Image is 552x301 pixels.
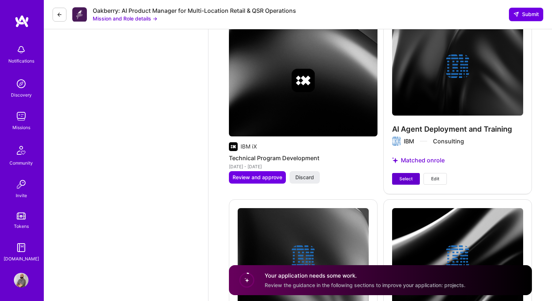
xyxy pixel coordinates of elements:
[14,222,29,230] div: Tokens
[12,142,30,159] img: Community
[229,142,238,151] img: Company logo
[17,212,26,219] img: tokens
[12,273,30,287] a: User Avatar
[392,173,420,185] button: Select
[14,273,28,287] img: User Avatar
[14,240,28,255] img: guide book
[57,12,62,18] i: icon LeftArrowDark
[4,255,39,263] div: [DOMAIN_NAME]
[291,69,315,92] img: Company logo
[431,176,439,182] span: Edit
[290,171,320,184] button: Discard
[8,57,34,65] div: Notifications
[12,124,30,131] div: Missions
[241,143,257,150] div: IBM iX
[15,15,29,28] img: logo
[513,11,539,18] span: Submit
[229,153,377,163] h4: Technical Program Development
[229,171,286,184] button: Review and approve
[513,11,519,17] i: icon SendLight
[14,177,28,192] img: Invite
[265,272,465,279] h4: Your application needs some work.
[9,159,33,167] div: Community
[14,42,28,57] img: bell
[399,176,413,182] span: Select
[423,173,447,185] button: Edit
[14,76,28,91] img: discovery
[72,7,87,22] img: Company Logo
[265,282,465,288] span: Review the guidance in the following sections to improve your application: projects.
[233,174,282,181] span: Review and approve
[93,15,157,22] button: Mission and Role details →
[93,7,296,15] div: Oakberry: AI Product Manager for Multi-Location Retail & QSR Operations
[229,163,377,170] div: [DATE] - [DATE]
[14,109,28,124] img: teamwork
[295,174,314,181] span: Discard
[509,8,543,21] button: Submit
[11,91,32,99] div: Discovery
[16,192,27,199] div: Invite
